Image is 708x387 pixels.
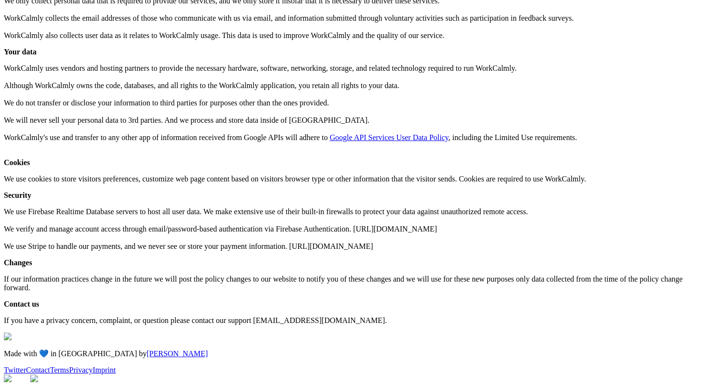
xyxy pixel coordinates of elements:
[4,275,704,292] p: If our information practices change in the future we will post the policy changes to our website ...
[4,258,32,267] strong: Changes
[50,366,69,374] a: Terms
[4,374,30,383] img: Cloud
[4,158,30,167] strong: Cookies
[4,48,37,56] strong: Your data
[92,366,116,374] a: Imprint
[30,374,57,383] img: Cloud
[4,366,26,374] a: Twitter
[4,349,704,358] p: Made with 💙 in [GEOGRAPHIC_DATA] by
[4,207,704,251] p: We use Firebase Realtime Database servers to host all user data. We make extensive use of their b...
[4,316,704,325] p: If you have a privacy concern, complaint, or question please contact our support [EMAIL_ADDRESS][...
[146,349,208,358] a: [PERSON_NAME]
[4,175,704,183] p: We use cookies to store visitors preferences, customize web page content based on visitors browse...
[26,366,50,374] a: Contact
[4,300,39,308] strong: Contact us
[4,64,704,151] p: WorkCalmly uses vendors and hosting partners to provide the necessary hardware, software, network...
[4,333,69,341] img: WorkCalmly Logo
[69,366,93,374] a: Privacy
[4,191,31,199] strong: Security
[330,133,448,142] a: Google API Services User Data Policy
